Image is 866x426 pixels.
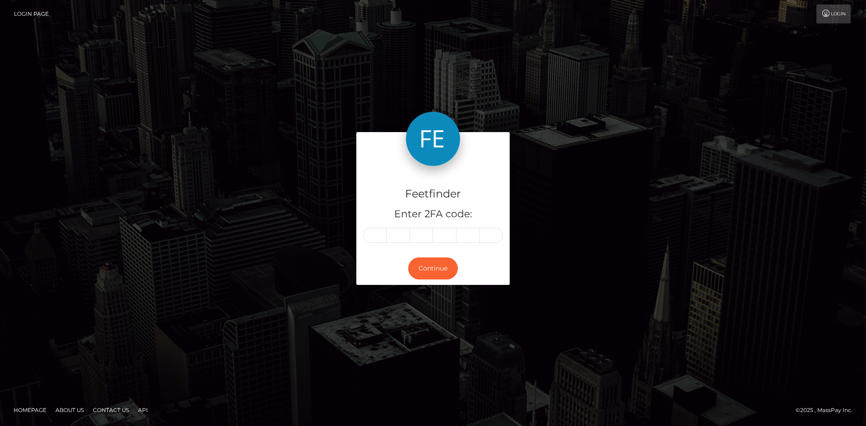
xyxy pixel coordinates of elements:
[406,112,460,166] img: Feetfinder
[10,403,50,417] a: Homepage
[14,5,49,23] a: Login Page
[89,403,133,417] a: Contact Us
[816,5,851,23] a: Login
[52,403,88,417] a: About Us
[408,257,458,279] button: Continue
[134,403,152,417] a: API
[363,186,503,202] h4: Feetfinder
[363,207,503,221] h5: Enter 2FA code:
[796,405,859,415] div: © 2025 , MassPay Inc.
